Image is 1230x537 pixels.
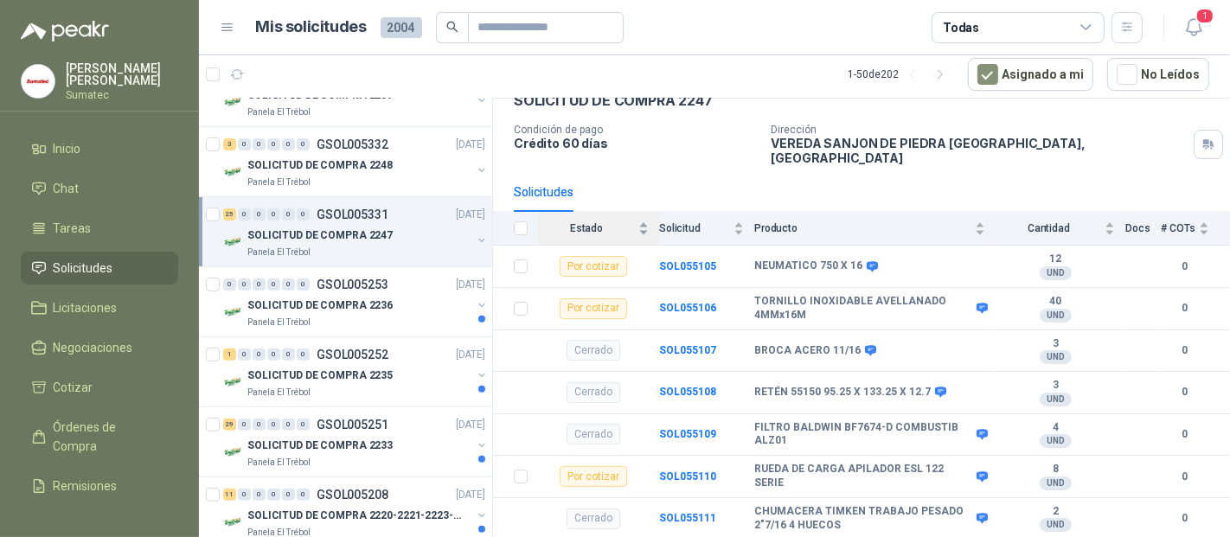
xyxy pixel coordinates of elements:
div: 0 [282,208,295,221]
b: 2 [996,505,1115,519]
div: 0 [297,489,310,501]
p: [DATE] [456,137,485,153]
b: NEUMATICO 750 X 16 [754,259,862,273]
div: 0 [297,419,310,431]
p: [PERSON_NAME] [PERSON_NAME] [66,62,178,86]
div: 0 [253,138,266,150]
b: CHUMACERA TIMKEN TRABAJO PESADO 2"7/16 4 HUECOS [754,505,972,532]
div: 0 [282,419,295,431]
p: Panela El Trébol [247,456,311,470]
span: # COTs [1161,222,1195,234]
span: Cantidad [996,222,1101,234]
b: RUEDA DE CARGA APILADOR ESL 122 SERIE [754,463,972,489]
p: Dirección [771,124,1187,136]
a: Inicio [21,132,178,165]
b: 0 [1161,384,1209,400]
a: SOL055110 [659,470,716,483]
p: Crédito 60 días [514,136,757,150]
span: Órdenes de Compra [54,418,162,456]
a: SOL055105 [659,260,716,272]
a: Remisiones [21,470,178,502]
div: UND [1040,309,1072,323]
b: TORNILLO INOXIDABLE AVELLANADO 4MMx16M [754,295,972,322]
div: 0 [238,138,251,150]
div: 1 - 50 de 202 [848,61,954,88]
div: 0 [297,138,310,150]
div: 0 [297,278,310,291]
span: Chat [54,179,80,198]
img: Company Logo [223,92,244,112]
b: 0 [1161,259,1209,275]
div: 0 [267,489,280,501]
p: Panela El Trébol [247,316,311,329]
th: Docs [1125,212,1161,246]
p: GSOL005208 [317,489,388,501]
h1: Mis solicitudes [256,15,367,40]
div: 0 [282,348,295,361]
button: Asignado a mi [968,58,1093,91]
b: 12 [996,253,1115,266]
th: # COTs [1161,212,1230,246]
p: SOLICITUD DE COMPRA 2220-2221-2223-2224 [247,508,463,524]
a: Órdenes de Compra [21,411,178,463]
span: Producto [754,222,971,234]
b: 0 [1161,300,1209,316]
div: Por cotizar [560,256,627,277]
div: 0 [253,419,266,431]
p: GSOL005331 [317,208,388,221]
a: Solicitudes [21,252,178,284]
div: 0 [282,489,295,501]
b: 3 [996,379,1115,393]
div: UND [1040,434,1072,448]
p: Condición de pago [514,124,757,136]
a: SOL055108 [659,386,716,398]
a: Negociaciones [21,331,178,364]
p: GSOL005253 [317,278,388,291]
p: SOLICITUD DE COMPRA 2233 [247,438,393,454]
p: SOLICITUD DE COMPRA 2247 [514,92,713,110]
th: Solicitud [659,212,754,246]
img: Company Logo [223,232,244,253]
b: 0 [1161,469,1209,485]
img: Company Logo [22,65,54,98]
img: Logo peakr [21,21,109,42]
div: 0 [223,278,236,291]
b: 0 [1161,510,1209,527]
a: Chat [21,172,178,205]
span: Licitaciones [54,298,118,317]
img: Company Logo [223,512,244,533]
a: SOL055106 [659,302,716,314]
div: 0 [267,138,280,150]
a: Cotizar [21,371,178,404]
a: SOL055111 [659,512,716,524]
p: Sumatec [66,90,178,100]
a: 3 0 0 0 0 0 GSOL005332[DATE] Company LogoSOLICITUD DE COMPRA 2248Panela El Trébol [223,134,489,189]
div: Solicitudes [514,182,573,201]
div: 1 [223,348,236,361]
span: Negociaciones [54,338,133,357]
div: 11 [223,489,236,501]
p: [DATE] [456,347,485,363]
div: 0 [253,278,266,291]
div: 0 [267,348,280,361]
img: Company Logo [223,302,244,323]
div: 0 [253,208,266,221]
p: Panela El Trébol [247,105,311,119]
div: UND [1040,350,1072,364]
p: [DATE] [456,487,485,503]
div: Cerrado [567,382,620,403]
th: Cantidad [996,212,1125,246]
div: 3 [223,138,236,150]
p: GSOL005332 [317,138,388,150]
span: 1 [1195,8,1214,24]
div: Todas [943,18,979,37]
div: 0 [238,419,251,431]
b: BROCA ACERO 11/16 [754,344,861,358]
div: 25 [223,208,236,221]
a: SOL055109 [659,428,716,440]
p: SOLICITUD DE COMPRA 2247 [247,227,393,244]
div: 0 [238,278,251,291]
